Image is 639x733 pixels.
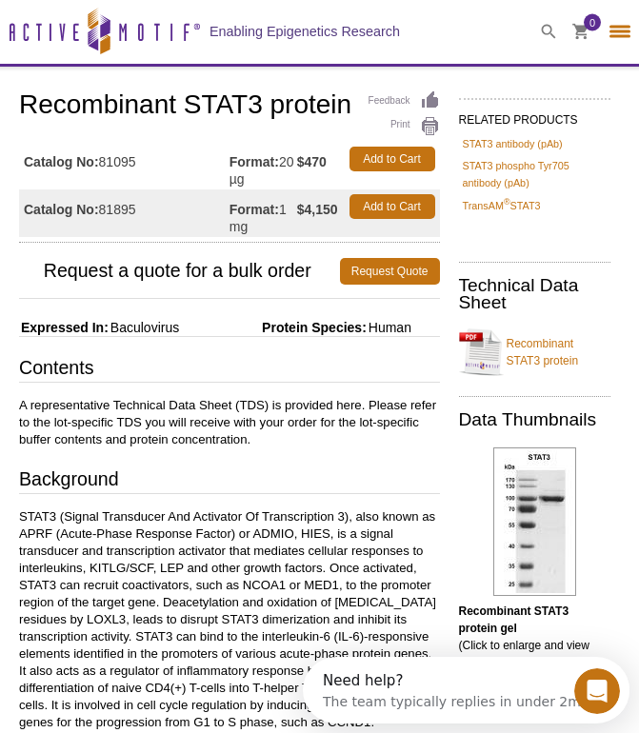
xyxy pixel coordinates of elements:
[369,90,440,111] a: Feedback
[183,320,367,335] span: Protein Species:
[463,157,608,191] a: STAT3 phospho Tyr705 antibody (pAb)
[297,201,338,218] strong: $4,150
[463,197,541,214] a: TransAM®STAT3
[340,258,440,285] a: Request Quote
[459,324,611,381] a: Recombinant STAT3 protein
[19,189,230,237] td: 81895
[109,320,179,335] span: Baculovirus
[369,116,440,137] a: Print
[459,411,611,428] h2: Data Thumbnails
[19,258,340,285] span: Request a quote for a bulk order
[24,153,99,170] strong: Catalog No:
[19,320,109,335] span: Expressed In:
[574,668,620,714] iframe: Intercom live chat
[20,31,278,51] div: The team typically replies in under 2m
[297,153,327,170] strong: $470
[230,153,279,170] strong: Format:
[349,194,435,219] a: Add to Cart
[19,90,440,123] h1: Recombinant STAT3 protein
[230,189,297,237] td: 1 mg
[230,142,297,189] td: 20 µg
[459,277,611,311] h2: Technical Data Sheet
[463,135,563,152] a: STAT3 antibody (pAb)
[8,8,334,60] div: Open Intercom Messenger
[493,447,576,596] img: Recombinant STAT3 protein gel
[20,16,278,31] div: Need help?
[303,657,629,723] iframe: Intercom live chat discovery launcher
[504,197,510,207] sup: ®
[19,356,440,383] h3: Contents
[572,24,589,44] a: 0
[349,147,435,171] a: Add to Cart
[19,397,440,448] p: A representative Technical Data Sheet (TDS) is provided here. Please refer to the lot-specific TD...
[367,320,411,335] span: Human
[459,98,611,132] h2: RELATED PRODUCTS
[459,604,569,635] b: Recombinant STAT3 protein gel
[19,467,440,494] h3: Background
[210,23,400,40] h2: Enabling Epigenetics Research
[230,201,279,218] strong: Format:
[19,142,230,189] td: 81095
[589,14,595,31] span: 0
[24,201,99,218] strong: Catalog No:
[459,603,611,671] p: (Click to enlarge and view details)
